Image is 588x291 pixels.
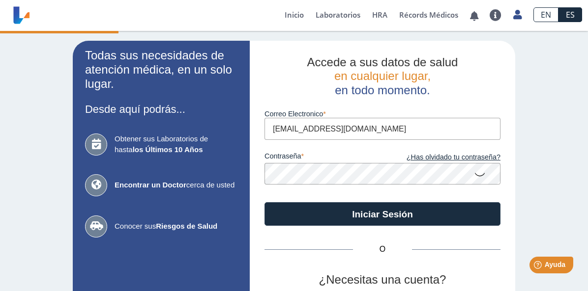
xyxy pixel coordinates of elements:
[85,103,237,115] h3: Desde aquí podrás...
[559,7,582,22] a: ES
[335,83,430,97] span: en todo momento.
[115,133,237,156] span: Obtener sus Laboratorios de hasta
[133,145,203,154] b: los Últimos 10 Años
[500,253,577,280] iframe: Help widget launcher
[265,152,382,163] label: contraseña
[353,243,412,255] span: O
[382,152,500,163] a: ¿Has olvidado tu contraseña?
[334,69,431,82] span: en cualquier lugar,
[115,181,186,189] b: Encontrar un Doctor
[85,49,237,91] h2: Todas sus necesidades de atención médica, en un solo lugar.
[265,202,500,226] button: Iniciar Sesión
[533,7,559,22] a: EN
[115,221,237,232] span: Conocer sus
[307,55,458,69] span: Accede a sus datos de salud
[265,273,500,287] h2: ¿Necesitas una cuenta?
[265,110,500,118] label: Correo Electronico
[372,10,387,20] span: HRA
[115,180,237,191] span: cerca de usted
[156,222,217,230] b: Riesgos de Salud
